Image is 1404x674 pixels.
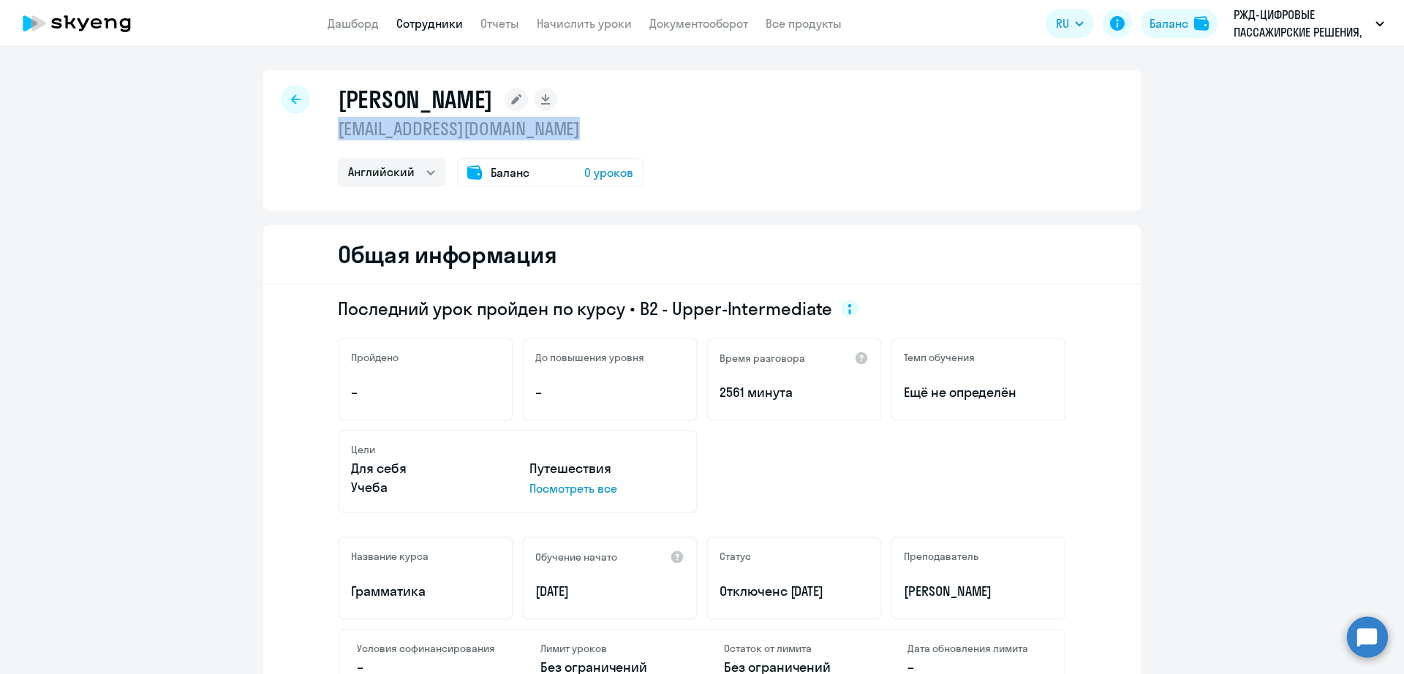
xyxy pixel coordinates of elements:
h5: Название курса [351,550,429,563]
h4: Условия софинансирования [357,642,497,655]
p: РЖД-ЦИФРОВЫЕ ПАССАЖИРСКИЕ РЕШЕНИЯ, ООО, Постоплата [1234,6,1370,41]
h5: Пройдено [351,351,399,364]
p: Грамматика [351,582,500,601]
h5: Темп обучения [904,351,975,364]
p: Отключен [720,582,869,601]
p: 2561 минута [720,383,869,402]
span: Последний урок пройден по курсу • B2 - Upper-Intermediate [338,297,832,320]
button: Балансbalance [1141,9,1218,38]
span: RU [1056,15,1069,32]
div: Баланс [1150,15,1188,32]
h5: Время разговора [720,352,805,365]
p: [EMAIL_ADDRESS][DOMAIN_NAME] [338,117,643,140]
a: Дашборд [328,16,379,31]
p: Путешествия [529,459,684,478]
p: Учеба [351,478,506,497]
span: 0 уроков [584,164,633,181]
p: – [535,383,684,402]
h5: Цели [351,443,375,456]
a: Начислить уроки [537,16,632,31]
button: RU [1046,9,1094,38]
span: Баланс [491,164,529,181]
span: с [DATE] [780,583,824,599]
h4: Остаток от лимита [724,642,864,655]
h4: Дата обновления лимита [907,642,1047,655]
button: РЖД-ЦИФРОВЫЕ ПАССАЖИРСКИЕ РЕШЕНИЯ, ООО, Постоплата [1226,6,1392,41]
h1: [PERSON_NAME] [338,85,493,114]
h5: Обучение начато [535,550,617,564]
a: Документооборот [649,16,748,31]
span: Ещё не определён [904,383,1053,402]
h5: Статус [720,550,751,563]
p: – [351,383,500,402]
h5: До повышения уровня [535,351,644,364]
p: [DATE] [535,582,684,601]
a: Все продукты [766,16,842,31]
img: balance [1194,16,1209,31]
h2: Общая информация [338,240,556,269]
a: Сотрудники [396,16,463,31]
h4: Лимит уроков [540,642,680,655]
a: Отчеты [480,16,519,31]
p: Посмотреть все [529,480,684,497]
p: Для себя [351,459,506,478]
h5: Преподаватель [904,550,978,563]
p: [PERSON_NAME] [904,582,1053,601]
